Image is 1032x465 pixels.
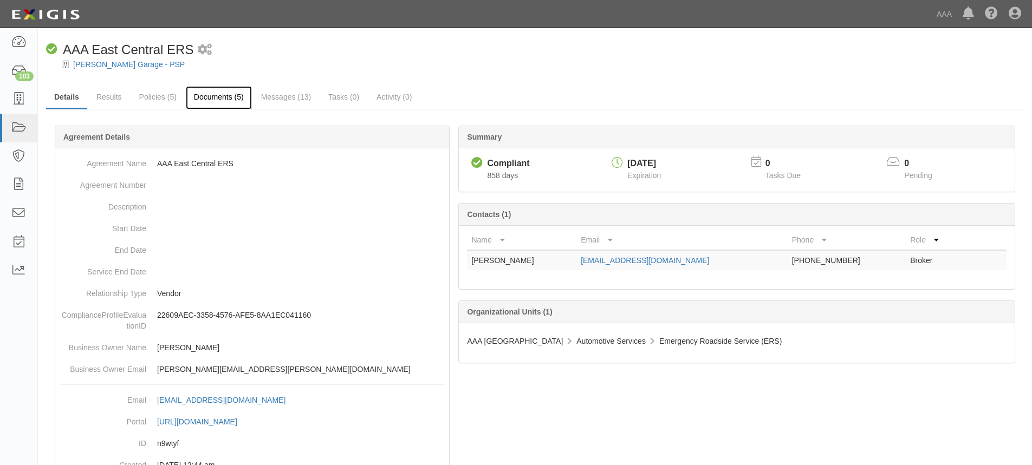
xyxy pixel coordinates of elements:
a: [URL][DOMAIN_NAME] [157,417,249,426]
a: Policies (5) [131,86,185,108]
th: Name [467,230,576,250]
span: AAA East Central ERS [63,42,193,57]
dt: Start Date [60,218,146,234]
dt: Service End Date [60,261,146,277]
i: Compliant [46,44,57,55]
a: Messages (13) [253,86,320,108]
span: AAA [GEOGRAPHIC_DATA] [467,337,563,345]
p: [PERSON_NAME][EMAIL_ADDRESS][PERSON_NAME][DOMAIN_NAME] [157,364,445,375]
a: [PERSON_NAME] Garage - PSP [73,60,185,69]
th: Role [906,230,963,250]
dd: n9wtyf [60,433,445,454]
dt: ComplianceProfileEvaluationID [60,304,146,331]
i: 1 scheduled workflow [198,44,212,56]
td: [PHONE_NUMBER] [788,250,906,270]
div: [EMAIL_ADDRESS][DOMAIN_NAME] [157,395,285,405]
span: Expiration [627,171,661,180]
b: Agreement Details [63,133,130,141]
dt: Agreement Name [60,153,146,169]
div: [DATE] [627,158,661,170]
span: Since 05/25/2023 [487,171,518,180]
dt: Agreement Number [60,174,146,191]
a: Details [46,86,87,109]
dt: Relationship Type [60,283,146,299]
dt: Portal [60,411,146,427]
td: Broker [906,250,963,270]
b: Contacts (1) [467,210,511,219]
p: 0 [904,158,945,170]
th: Phone [788,230,906,250]
b: Organizational Units (1) [467,307,552,316]
a: Documents (5) [186,86,252,109]
dd: AAA East Central ERS [60,153,445,174]
img: logo-5460c22ac91f19d4615b14bd174203de0afe785f0fc80cf4dbbc73dc1793850b.png [8,5,83,24]
b: Summary [467,133,502,141]
div: Compliant [487,158,529,170]
a: Activity (0) [368,86,420,108]
i: Help Center - Complianz [985,8,998,21]
dt: Business Owner Email [60,358,146,375]
span: Tasks Due [765,171,801,180]
a: AAA [931,3,957,25]
i: Compliant [471,158,483,169]
dt: ID [60,433,146,449]
div: 103 [15,71,34,81]
td: [PERSON_NAME] [467,250,576,270]
dt: Email [60,389,146,405]
p: 0 [765,158,814,170]
p: [PERSON_NAME] [157,342,445,353]
dd: Vendor [60,283,445,304]
dt: End Date [60,239,146,256]
a: Results [88,86,130,108]
a: Tasks (0) [320,86,367,108]
a: [EMAIL_ADDRESS][DOMAIN_NAME] [581,256,709,265]
dt: Business Owner Name [60,337,146,353]
th: Email [576,230,788,250]
p: 22609AEC-3358-4576-AFE5-8AA1EC041160 [157,310,445,320]
div: AAA East Central ERS [46,41,193,59]
dt: Description [60,196,146,212]
span: Automotive Services [576,337,646,345]
a: [EMAIL_ADDRESS][DOMAIN_NAME] [157,396,297,404]
span: Emergency Roadside Service (ERS) [659,337,782,345]
span: Pending [904,171,932,180]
